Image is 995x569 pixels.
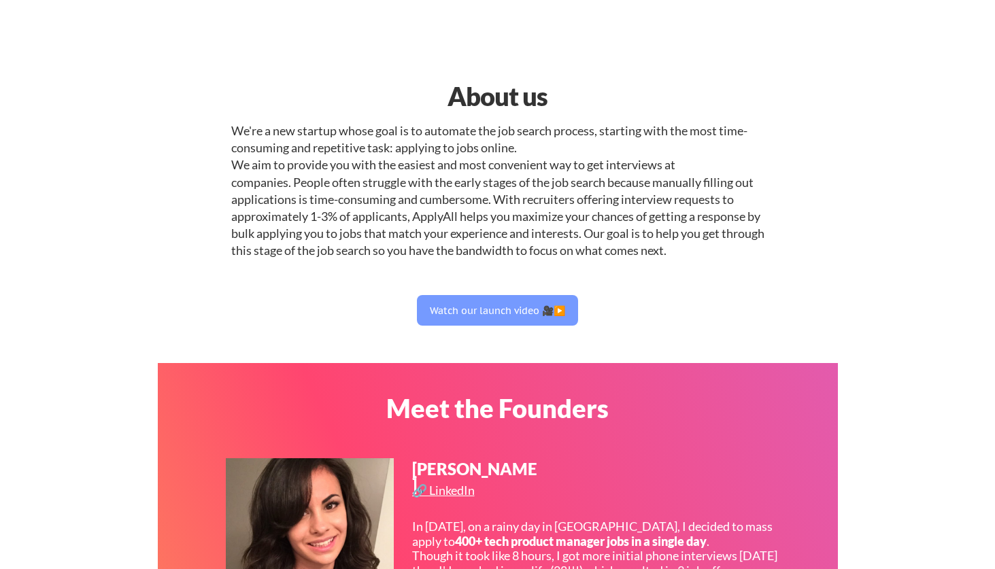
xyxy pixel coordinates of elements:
button: Watch our launch video 🎥▶️ [417,295,578,326]
strong: 400+ tech product manager jobs in a single day [455,534,707,549]
div: 🔗 LinkedIn [412,484,478,496]
div: About us [323,77,672,116]
a: 🔗 LinkedIn [412,484,478,501]
div: Meet the Founders [323,395,672,421]
div: [PERSON_NAME] [412,461,539,494]
div: We're a new startup whose goal is to automate the job search process, starting with the most time... [231,122,764,260]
